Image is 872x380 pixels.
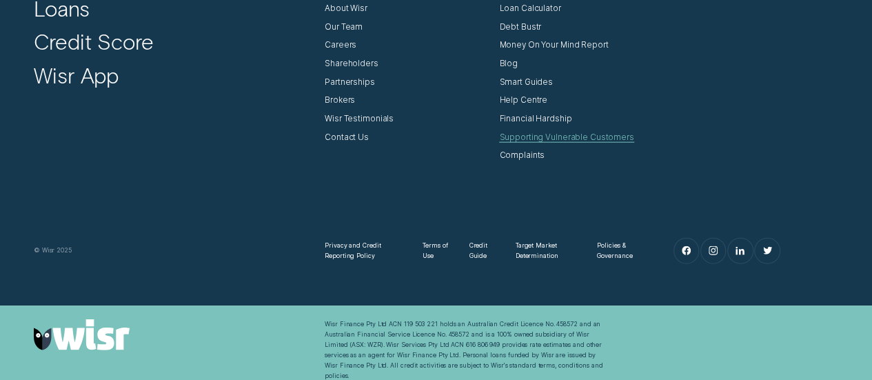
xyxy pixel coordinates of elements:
img: Wisr [34,319,130,350]
div: © Wisr 2025 [28,246,319,256]
a: Wisr Testimonials [325,114,394,124]
a: Target Market Determination [516,241,579,261]
a: Money On Your Mind Report [499,40,608,50]
a: Policies & Governance [597,241,645,261]
a: Blog [499,59,518,69]
a: Terms of Use [423,241,450,261]
a: Financial Hardship [499,114,571,124]
a: Credit Score [34,28,154,55]
a: Brokers [325,95,355,106]
a: LinkedIn [728,239,753,263]
a: Shareholders [325,59,378,69]
a: Help Centre [499,95,547,106]
a: Privacy and Credit Reporting Policy [325,241,405,261]
a: Careers [325,40,356,50]
a: Contact Us [325,132,369,143]
a: Supporting Vulnerable Customers [499,132,633,143]
a: Instagram [701,239,726,263]
a: About Wisr [325,3,367,14]
a: Facebook [674,239,699,263]
a: Debt Bustr [499,22,541,32]
a: Partnerships [325,77,375,88]
a: Smart Guides [499,77,553,88]
a: Credit Guide [469,241,496,261]
a: Our Team [325,22,363,32]
a: Complaints [499,150,545,161]
a: Loan Calculator [499,3,560,14]
a: Twitter [755,239,780,263]
a: Wisr App [34,62,119,89]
